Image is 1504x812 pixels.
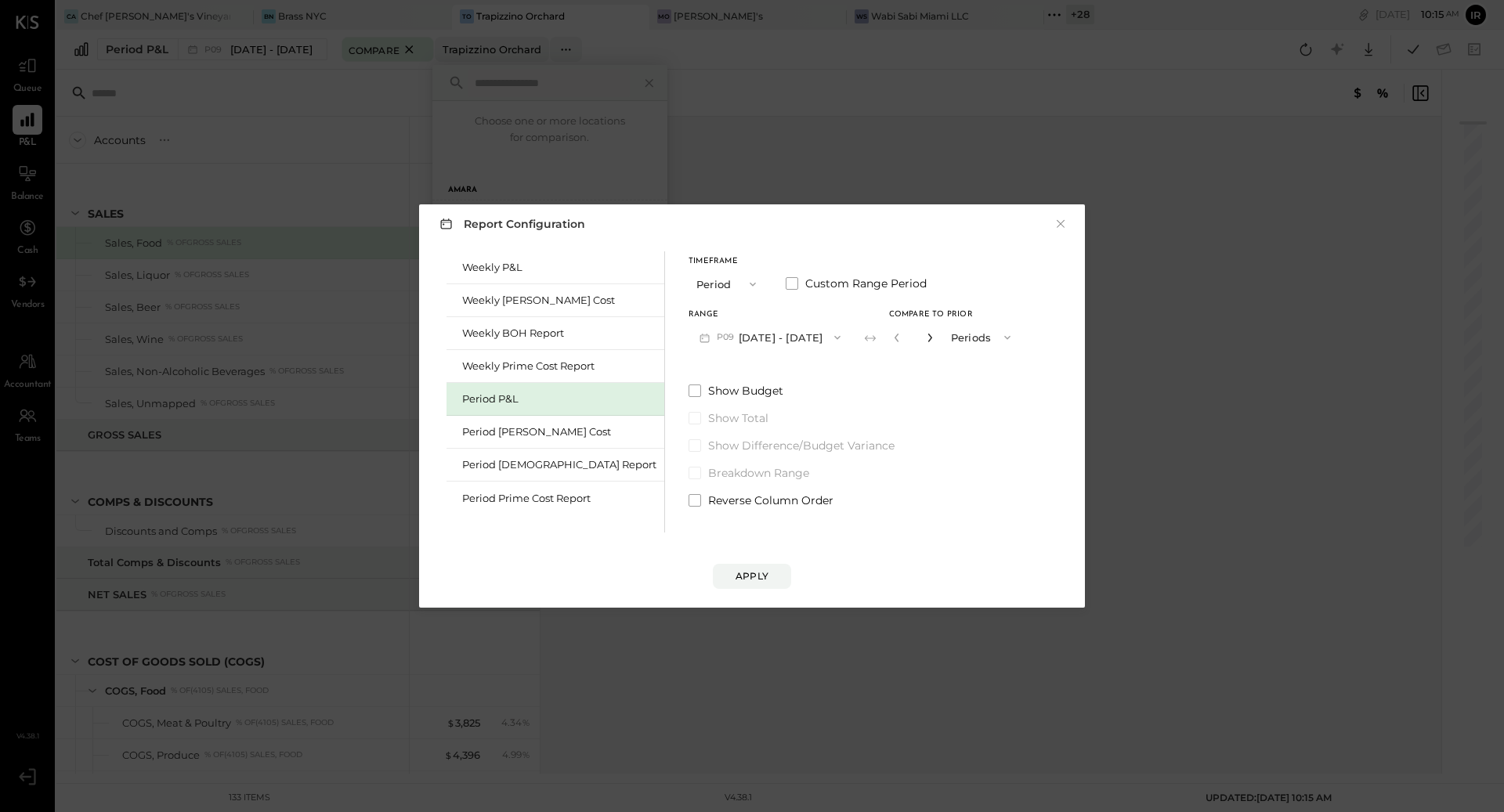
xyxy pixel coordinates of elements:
span: Show Difference/Budget Variance [708,438,895,453]
span: Compare to Prior [889,311,973,319]
button: × [1054,216,1068,232]
button: Apply [713,564,791,589]
div: Timeframe [689,258,767,265]
div: Range [689,311,851,319]
div: Weekly P&L [462,260,656,275]
span: Custom Range Period [805,276,927,291]
span: Breakdown Range [708,465,809,481]
div: Period [DEMOGRAPHIC_DATA] Report [462,457,656,472]
button: Period [689,269,767,298]
div: Period P&L [462,392,656,406]
button: Periods [943,323,1021,352]
div: Period [PERSON_NAME] Cost [462,424,656,439]
div: Weekly Prime Cost Report [462,359,656,374]
div: Apply [736,569,768,583]
span: Show Total [708,410,768,426]
span: Show Budget [708,383,783,399]
h3: Report Configuration [436,214,585,233]
button: P09[DATE] - [DATE] [689,323,851,352]
div: Period Prime Cost Report [462,491,656,506]
div: Weekly BOH Report [462,326,656,341]
div: Weekly [PERSON_NAME] Cost [462,293,656,308]
span: Reverse Column Order [708,493,833,508]
span: P09 [717,331,739,344]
